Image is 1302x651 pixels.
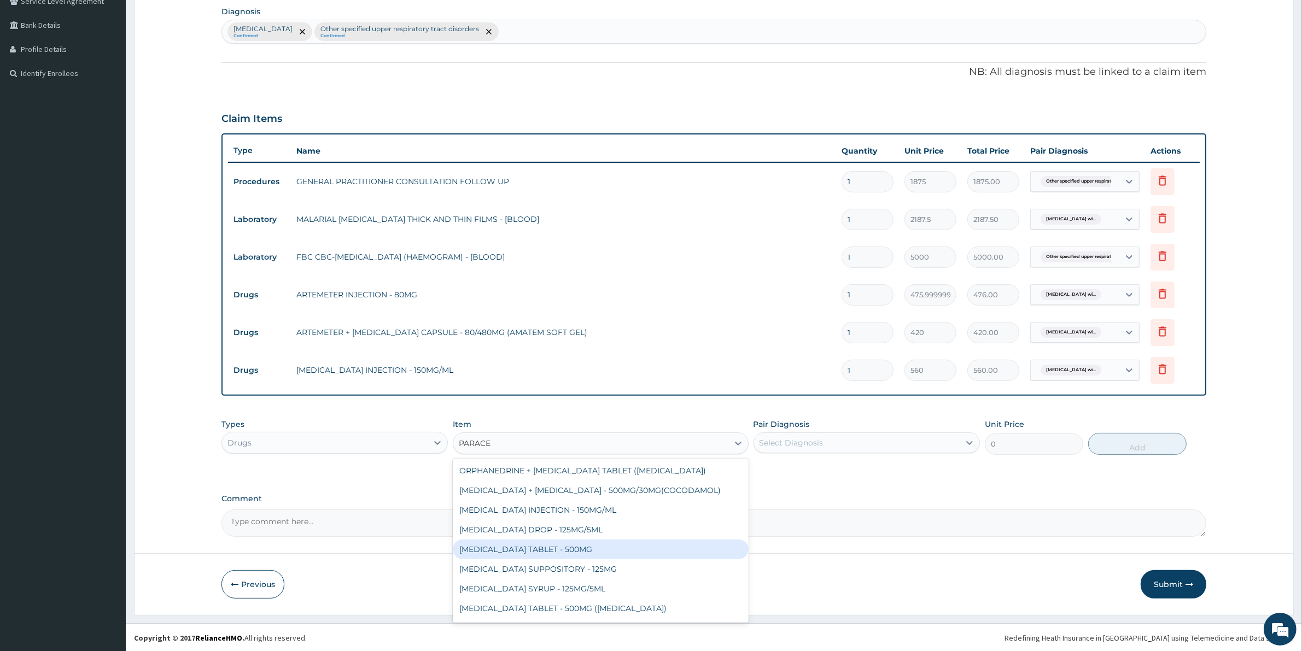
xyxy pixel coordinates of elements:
textarea: Type your message and hit 'Enter' [5,298,208,337]
td: GENERAL PRACTITIONER CONSULTATION FOLLOW UP [291,171,836,192]
div: Minimize live chat window [179,5,206,32]
label: Pair Diagnosis [754,419,810,430]
span: Other specified upper respirat... [1041,176,1120,187]
td: Laboratory [228,209,291,230]
div: [MEDICAL_DATA] TABLET - 500MG [453,539,748,559]
th: Unit Price [899,140,962,162]
label: Comment [221,494,1206,503]
p: Other specified upper respiratory tract disorders [320,25,479,33]
td: Drugs [228,360,291,380]
div: Redefining Heath Insurance in [GEOGRAPHIC_DATA] using Telemedicine and Data Science! [1005,632,1294,643]
th: Total Price [962,140,1025,162]
div: [MEDICAL_DATA] DROP - 125MG/5ML [453,520,748,539]
p: NB: All diagnosis must be linked to a claim item [221,65,1206,79]
div: Drugs [227,437,252,448]
td: Procedures [228,172,291,192]
td: Drugs [228,322,291,343]
div: [MEDICAL_DATA] INFUSION - 1000MG/100ML [453,618,748,638]
button: Submit [1141,570,1206,599]
label: Item [453,419,471,430]
span: [MEDICAL_DATA] wi... [1041,214,1101,225]
small: Confirmed [320,33,479,39]
span: [MEDICAL_DATA] wi... [1041,365,1101,376]
div: [MEDICAL_DATA] INJECTION - 150MG/ML [453,500,748,520]
td: Drugs [228,285,291,305]
label: Unit Price [985,419,1024,430]
th: Actions [1145,140,1200,162]
span: remove selection option [484,27,494,37]
button: Previous [221,570,284,599]
td: Laboratory [228,247,291,267]
span: remove selection option [297,27,307,37]
th: Quantity [836,140,899,162]
a: RelianceHMO [195,633,242,643]
div: Chat with us now [57,61,184,75]
span: We're online! [63,138,151,248]
div: [MEDICAL_DATA] SUPPOSITORY - 125MG [453,559,748,579]
td: ARTEMETER + [MEDICAL_DATA] CAPSULE - 80/480MG (AMATEM SOFT GEL) [291,321,836,343]
th: Type [228,140,291,161]
span: [MEDICAL_DATA] wi... [1041,289,1101,300]
span: Other specified upper respirat... [1041,251,1120,262]
h3: Claim Items [221,113,282,125]
td: MALARIAL [MEDICAL_DATA] THICK AND THIN FILMS - [BLOOD] [291,208,836,230]
td: ARTEMETER INJECTION - 80MG [291,284,836,306]
strong: Copyright © 2017 . [134,633,244,643]
div: Select Diagnosis [760,437,824,448]
div: [MEDICAL_DATA] SYRUP - 125MG/5ML [453,579,748,599]
th: Name [291,140,836,162]
div: [MEDICAL_DATA] + [MEDICAL_DATA] - 500MG/30MG(COCODAMOL) [453,480,748,500]
p: [MEDICAL_DATA] [233,25,293,33]
td: FBC CBC-[MEDICAL_DATA] (HAEMOGRAM) - [BLOOD] [291,246,836,268]
label: Diagnosis [221,6,260,17]
div: ORPHANEDRINE + [MEDICAL_DATA] TABLET ([MEDICAL_DATA]) [453,461,748,480]
small: Confirmed [233,33,293,39]
label: Types [221,420,244,429]
button: Add [1088,433,1187,455]
th: Pair Diagnosis [1025,140,1145,162]
div: [MEDICAL_DATA] TABLET - 500MG ([MEDICAL_DATA]) [453,599,748,618]
img: d_794563401_company_1708531726252_794563401 [20,55,44,82]
td: [MEDICAL_DATA] INJECTION - 150MG/ML [291,359,836,381]
span: [MEDICAL_DATA] wi... [1041,327,1101,338]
